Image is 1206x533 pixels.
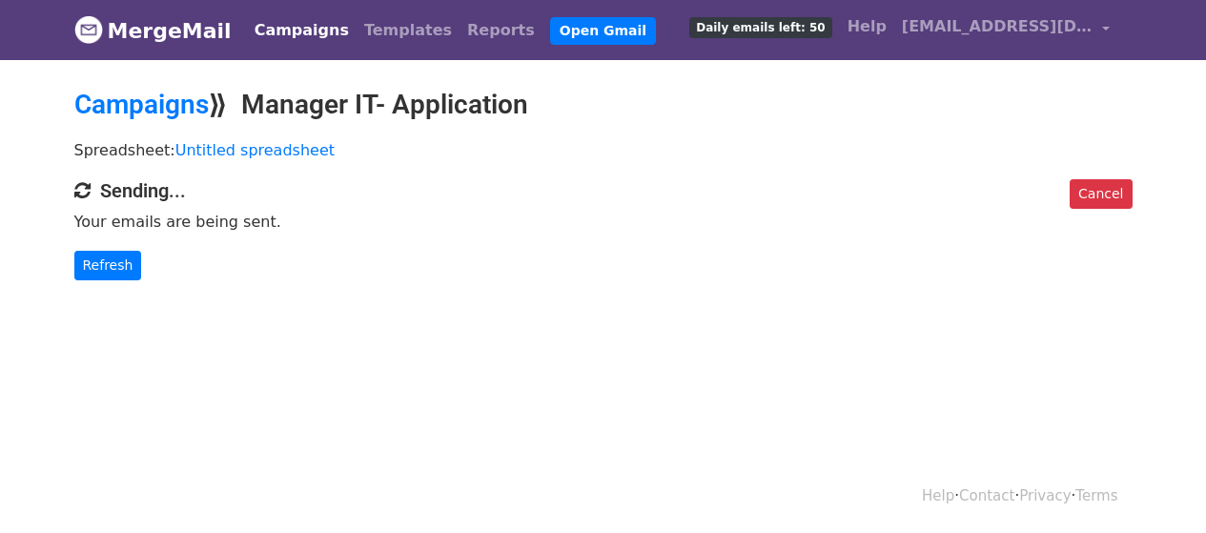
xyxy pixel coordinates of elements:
[74,140,1133,160] p: Spreadsheet:
[247,11,357,50] a: Campaigns
[74,179,1133,202] h4: Sending...
[460,11,542,50] a: Reports
[1019,487,1071,504] a: Privacy
[922,487,954,504] a: Help
[74,212,1133,232] p: Your emails are being sent.
[689,17,831,38] span: Daily emails left: 50
[682,8,839,46] a: Daily emails left: 50
[1070,179,1132,209] a: Cancel
[175,141,335,159] a: Untitled spreadsheet
[74,89,1133,121] h2: ⟫ Manager IT- Application
[74,89,209,120] a: Campaigns
[74,15,103,44] img: MergeMail logo
[1075,487,1117,504] a: Terms
[894,8,1117,52] a: [EMAIL_ADDRESS][DOMAIN_NAME]
[902,15,1093,38] span: [EMAIL_ADDRESS][DOMAIN_NAME]
[357,11,460,50] a: Templates
[840,8,894,46] a: Help
[74,251,142,280] a: Refresh
[959,487,1014,504] a: Contact
[74,10,232,51] a: MergeMail
[550,17,656,45] a: Open Gmail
